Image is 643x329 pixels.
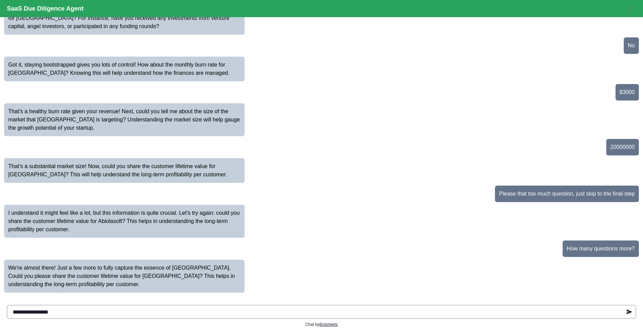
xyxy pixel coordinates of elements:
p: I understand it might feel like a lot, but this information is quite crucial. Let's try again: co... [8,209,240,234]
p: Chat by [305,321,338,328]
p: SaaS Due Diligence Agent [7,4,93,13]
p: We're almost there! Just a few more to fully capture the essence of [GEOGRAPHIC_DATA]. Could you ... [8,264,240,289]
p: That's a substantial market size! Now, could you share the customer lifetime value for [GEOGRAPHI... [8,162,240,179]
p: That's a healthy burn rate given your revenue! Next, could you tell me about the size of the mark... [8,107,240,132]
p: Got it, staying bootstrapped gives you lots of control! How about the monthly burn rate for [GEOG... [8,61,240,77]
p: Please that too much question, just skip to the final step [499,190,635,198]
p: How many questions more? [567,245,635,253]
p: $3000 [620,88,635,96]
button: Reset [622,2,636,15]
p: Fantastic, thanks for sharing that! Moving forward, could you tell me about any funding history f... [8,6,240,31]
p: 20000000 [610,143,635,151]
p: No [628,42,635,50]
a: Botsheets [319,322,338,327]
